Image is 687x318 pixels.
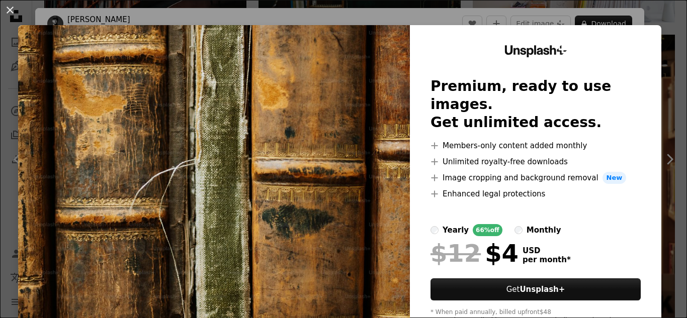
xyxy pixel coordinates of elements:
input: monthly [514,226,523,234]
h2: Premium, ready to use images. Get unlimited access. [431,77,641,132]
li: Image cropping and background removal [431,172,641,184]
span: per month * [523,255,571,264]
span: New [603,172,627,184]
li: Members-only content added monthly [431,140,641,152]
li: Enhanced legal protections [431,188,641,200]
input: yearly66%off [431,226,439,234]
button: GetUnsplash+ [431,278,641,300]
div: $4 [431,240,519,266]
div: monthly [527,224,561,236]
strong: Unsplash+ [520,285,565,294]
div: yearly [443,224,469,236]
span: $12 [431,240,481,266]
div: 66% off [473,224,502,236]
li: Unlimited royalty-free downloads [431,156,641,168]
span: USD [523,246,571,255]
